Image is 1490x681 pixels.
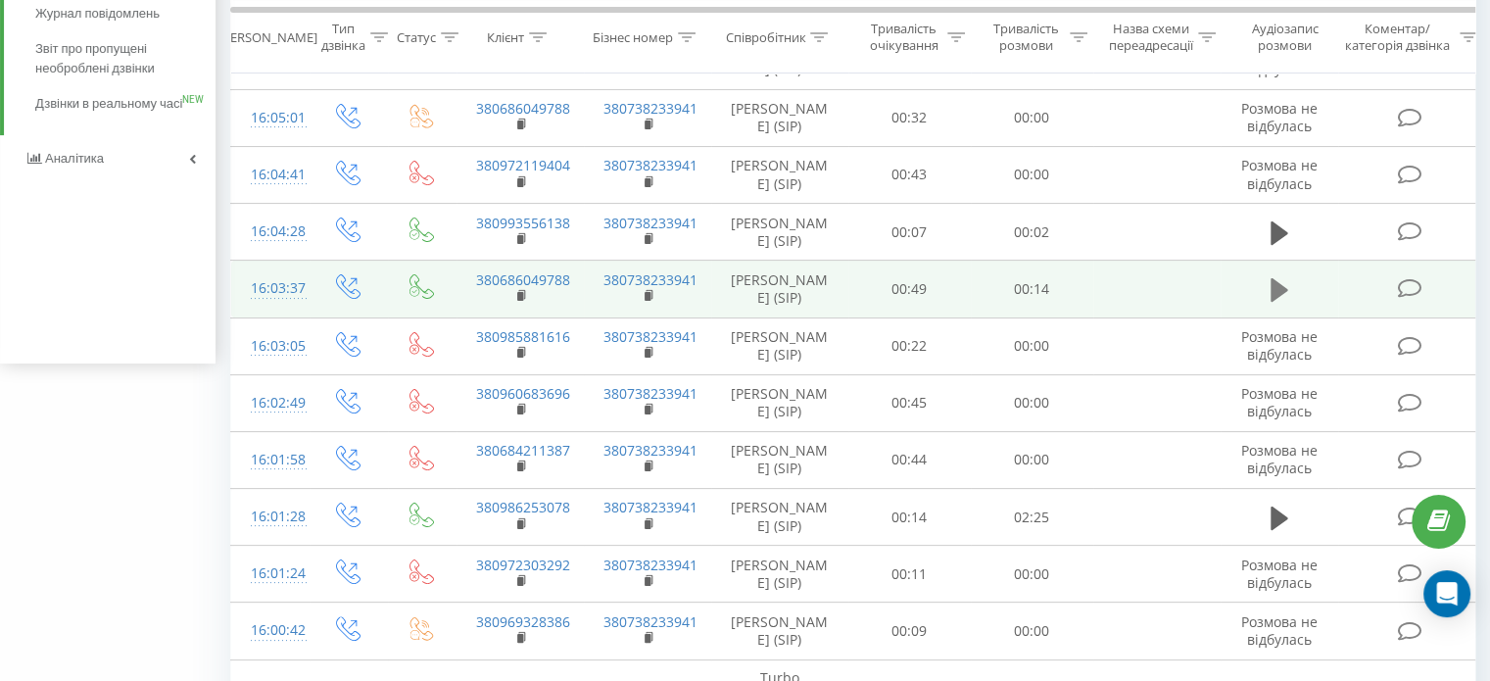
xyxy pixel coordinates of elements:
div: 16:00:42 [251,611,290,650]
a: 380985881616 [476,327,570,346]
td: 00:14 [971,261,1093,317]
a: 380972303292 [476,556,570,574]
td: [PERSON_NAME] (SIP) [711,146,848,203]
td: [PERSON_NAME] (SIP) [711,261,848,317]
a: 380738233941 [603,498,697,516]
div: 16:01:28 [251,498,290,536]
td: [PERSON_NAME] (SIP) [711,546,848,603]
div: 16:03:37 [251,269,290,308]
span: Звіт про пропущені необроблені дзвінки [35,39,206,78]
span: Розмова не відбулась [1241,156,1318,192]
a: 380986253078 [476,498,570,516]
a: 380684211387 [476,441,570,460]
td: [PERSON_NAME] (SIP) [711,204,848,261]
a: 380738233941 [603,327,697,346]
div: 16:01:58 [251,441,290,479]
div: 16:04:41 [251,156,290,194]
a: 380972119404 [476,156,570,174]
div: 16:02:49 [251,384,290,422]
a: 380969328386 [476,612,570,631]
div: 16:05:01 [251,99,290,137]
td: [PERSON_NAME] (SIP) [711,374,848,431]
span: Розмова не відбулась [1241,612,1318,649]
div: Статус [397,28,436,45]
td: 00:22 [848,317,971,374]
td: 00:00 [971,603,1093,659]
span: Дзвінки в реальному часі [35,94,182,114]
div: Коментар/категорія дзвінка [1340,21,1455,54]
span: Розмова не відбулась [1241,556,1318,592]
div: Аудіозапис розмови [1237,21,1332,54]
div: Назва схеми переадресації [1109,21,1193,54]
td: [PERSON_NAME] (SIP) [711,489,848,546]
a: 380686049788 [476,270,570,289]
td: 00:07 [848,204,971,261]
div: Тип дзвінка [321,21,365,54]
span: Розмова не відбулась [1241,384,1318,420]
td: [PERSON_NAME] (SIP) [711,89,848,146]
div: Тривалість очікування [865,21,942,54]
a: 380960683696 [476,384,570,403]
a: 380738233941 [603,270,697,289]
a: 380738233941 [603,156,697,174]
a: Дзвінки в реальному часіNEW [35,86,216,122]
td: 00:00 [971,546,1093,603]
td: 00:00 [971,431,1093,488]
a: 380738233941 [603,384,697,403]
a: 380993556138 [476,214,570,232]
td: [PERSON_NAME] (SIP) [711,317,848,374]
td: 00:14 [848,489,971,546]
a: 380738233941 [603,612,697,631]
div: Співробітник [725,28,805,45]
td: [PERSON_NAME] (SIP) [711,431,848,488]
a: 380738233941 [603,214,697,232]
td: 00:02 [971,204,1093,261]
td: 00:00 [971,374,1093,431]
a: Звіт про пропущені необроблені дзвінки [35,31,216,86]
div: 16:03:05 [251,327,290,365]
span: Розмова не відбулась [1241,327,1318,364]
a: 380738233941 [603,99,697,118]
td: 00:32 [848,89,971,146]
td: 00:09 [848,603,971,659]
span: Журнал повідомлень [35,4,160,24]
td: 00:00 [971,89,1093,146]
span: Аналiтика [45,151,104,166]
span: Розмова не відбулась [1241,99,1318,135]
td: 00:45 [848,374,971,431]
div: Тривалість розмови [987,21,1065,54]
td: 00:44 [848,431,971,488]
div: Бізнес номер [593,28,673,45]
td: 00:43 [848,146,971,203]
div: Open Intercom Messenger [1423,570,1470,617]
div: Клієнт [487,28,524,45]
td: [PERSON_NAME] (SIP) [711,603,848,659]
td: 00:00 [971,317,1093,374]
td: 00:00 [971,146,1093,203]
a: 380738233941 [603,441,697,460]
td: 00:49 [848,261,971,317]
span: Розмова не відбулась [1241,441,1318,477]
a: 380738233941 [603,556,697,574]
td: 00:11 [848,546,971,603]
div: [PERSON_NAME] [218,28,317,45]
div: 16:04:28 [251,213,290,251]
td: 02:25 [971,489,1093,546]
div: 16:01:24 [251,555,290,593]
a: 380686049788 [476,99,570,118]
